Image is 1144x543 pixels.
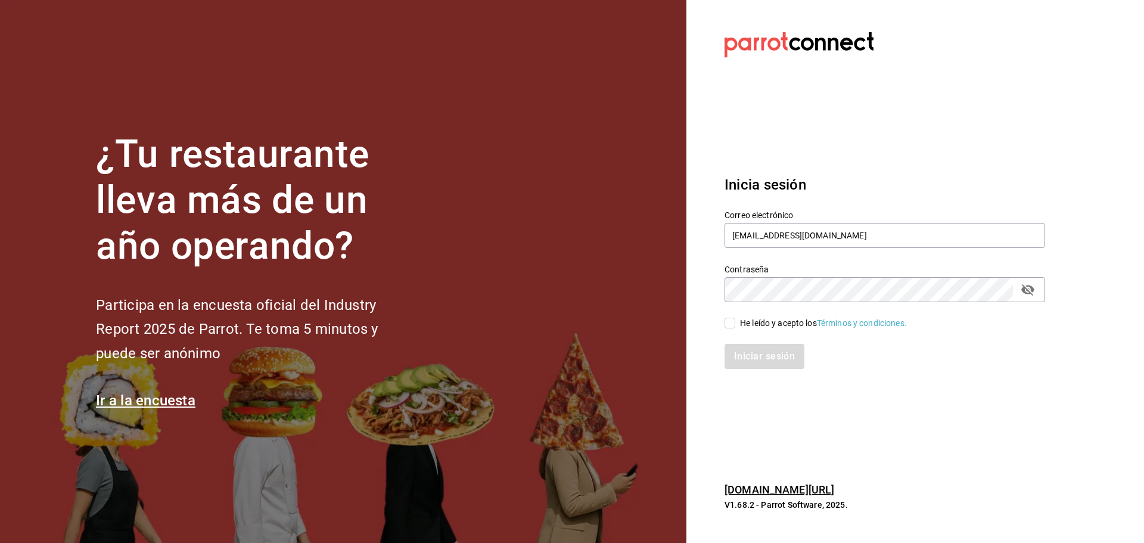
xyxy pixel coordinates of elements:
[725,174,1045,196] h3: Inicia sesión
[725,223,1045,248] input: Ingresa tu correo electrónico
[725,499,1045,511] p: V1.68.2 - Parrot Software, 2025.
[96,392,195,409] a: Ir a la encuesta
[1018,280,1038,300] button: passwordField
[725,483,834,496] a: [DOMAIN_NAME][URL]
[96,132,418,269] h1: ¿Tu restaurante lleva más de un año operando?
[96,293,418,366] h2: Participa en la encuesta oficial del Industry Report 2025 de Parrot. Te toma 5 minutos y puede se...
[725,211,1045,219] label: Correo electrónico
[725,265,1045,274] label: Contraseña
[740,317,907,330] div: He leído y acepto los
[817,318,907,328] a: Términos y condiciones.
